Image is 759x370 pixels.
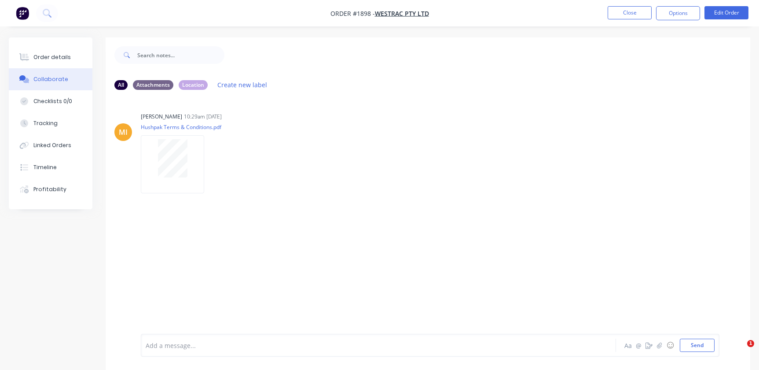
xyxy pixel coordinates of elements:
[375,9,429,18] a: WesTrac Pty Ltd
[33,75,68,83] div: Collaborate
[608,6,652,19] button: Close
[656,6,700,20] button: Options
[213,79,272,91] button: Create new label
[119,127,128,137] div: MI
[729,340,750,361] iframe: Intercom live chat
[680,339,715,352] button: Send
[33,163,57,171] div: Timeline
[33,119,58,127] div: Tracking
[665,340,675,351] button: ☺
[9,46,92,68] button: Order details
[179,80,208,90] div: Location
[9,134,92,156] button: Linked Orders
[33,185,66,193] div: Profitability
[9,68,92,90] button: Collaborate
[141,113,182,121] div: [PERSON_NAME]
[704,6,748,19] button: Edit Order
[9,178,92,200] button: Profitability
[330,9,375,18] span: Order #1898 -
[9,90,92,112] button: Checklists 0/0
[137,46,224,64] input: Search notes...
[133,80,173,90] div: Attachments
[633,340,644,351] button: @
[33,97,72,105] div: Checklists 0/0
[141,123,221,131] p: Hushpak Terms & Conditions.pdf
[33,53,71,61] div: Order details
[9,112,92,134] button: Tracking
[9,156,92,178] button: Timeline
[747,340,754,347] span: 1
[184,113,222,121] div: 10:29am [DATE]
[33,141,71,149] div: Linked Orders
[16,7,29,20] img: Factory
[114,80,128,90] div: All
[623,340,633,351] button: Aa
